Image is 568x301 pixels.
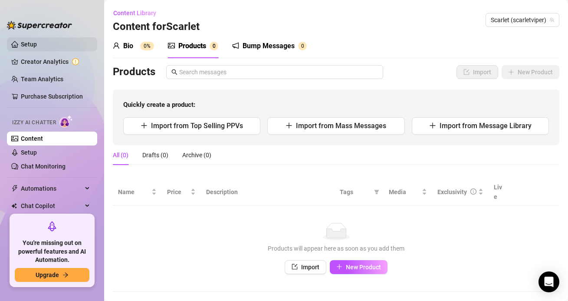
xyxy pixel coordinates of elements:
sup: 0 [298,42,307,50]
div: Products [178,41,206,51]
span: Import [301,264,319,271]
div: Archive (0) [182,150,211,160]
img: Chat Copilot [11,203,17,209]
span: Izzy AI Chatter [12,119,56,127]
span: Import from Mass Messages [296,122,386,130]
span: Import from Message Library [440,122,532,130]
a: Chat Monitoring [21,163,66,170]
span: notification [232,42,239,49]
button: Import from Top Selling PPVs [123,117,260,135]
th: Tags [335,179,384,205]
button: Import from Message Library [412,117,549,135]
span: Price [167,187,189,197]
span: team [549,17,555,23]
span: Scarlet (scarletviper) [491,13,554,26]
span: Automations [21,182,82,195]
span: Name [118,187,150,197]
a: Team Analytics [21,76,63,83]
div: Bio [123,41,133,51]
a: Content [21,135,43,142]
th: Description [201,179,335,205]
a: Setup [21,149,37,156]
span: filter [374,189,379,195]
span: info-circle [470,189,476,195]
div: Exclusivity [437,187,467,197]
sup: 0% [140,42,154,50]
a: Creator Analytics exclamation-circle [21,55,90,69]
strong: Quickly create a product: [123,101,195,109]
div: Bump Messages [243,41,295,51]
span: plus [286,122,292,129]
div: Products will appear here as soon as you add them [121,244,551,253]
span: Tags [340,187,371,197]
th: Media [384,179,433,205]
button: Import [285,260,326,274]
button: New Product [502,65,559,79]
span: plus [336,264,342,270]
button: Import [456,65,498,79]
div: Drafts (0) [142,150,168,160]
span: picture [168,42,175,49]
span: rocket [47,221,57,232]
th: Live [489,179,510,205]
button: Upgradearrow-right [15,268,89,282]
span: Media [389,187,420,197]
span: Content Library [113,10,156,17]
h3: Products [113,65,155,79]
button: Content Library [113,6,163,20]
span: Import from Top Selling PPVs [151,122,243,130]
input: Search messages [179,67,378,77]
span: search [171,69,177,75]
span: Chat Copilot [21,199,82,213]
sup: 0 [210,42,218,50]
img: AI Chatter [59,115,73,128]
span: New Product [346,264,381,271]
div: Open Intercom Messenger [538,271,559,292]
span: Upgrade [36,271,59,278]
a: Purchase Subscription [21,89,90,103]
span: import [292,264,298,270]
th: Name [113,179,162,205]
span: arrow-right [62,272,69,278]
th: Price [162,179,201,205]
button: New Product [330,260,387,274]
button: Import from Mass Messages [267,117,404,135]
img: logo-BBDzfeDw.svg [7,21,72,30]
span: thunderbolt [11,185,18,192]
span: filter [372,185,381,198]
h3: Content for Scarlet [113,20,200,34]
a: Setup [21,41,37,48]
span: user [113,42,120,49]
span: plus [429,122,436,129]
span: You're missing out on powerful features and AI Automation. [15,239,89,265]
div: All (0) [113,150,128,160]
span: plus [141,122,148,129]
